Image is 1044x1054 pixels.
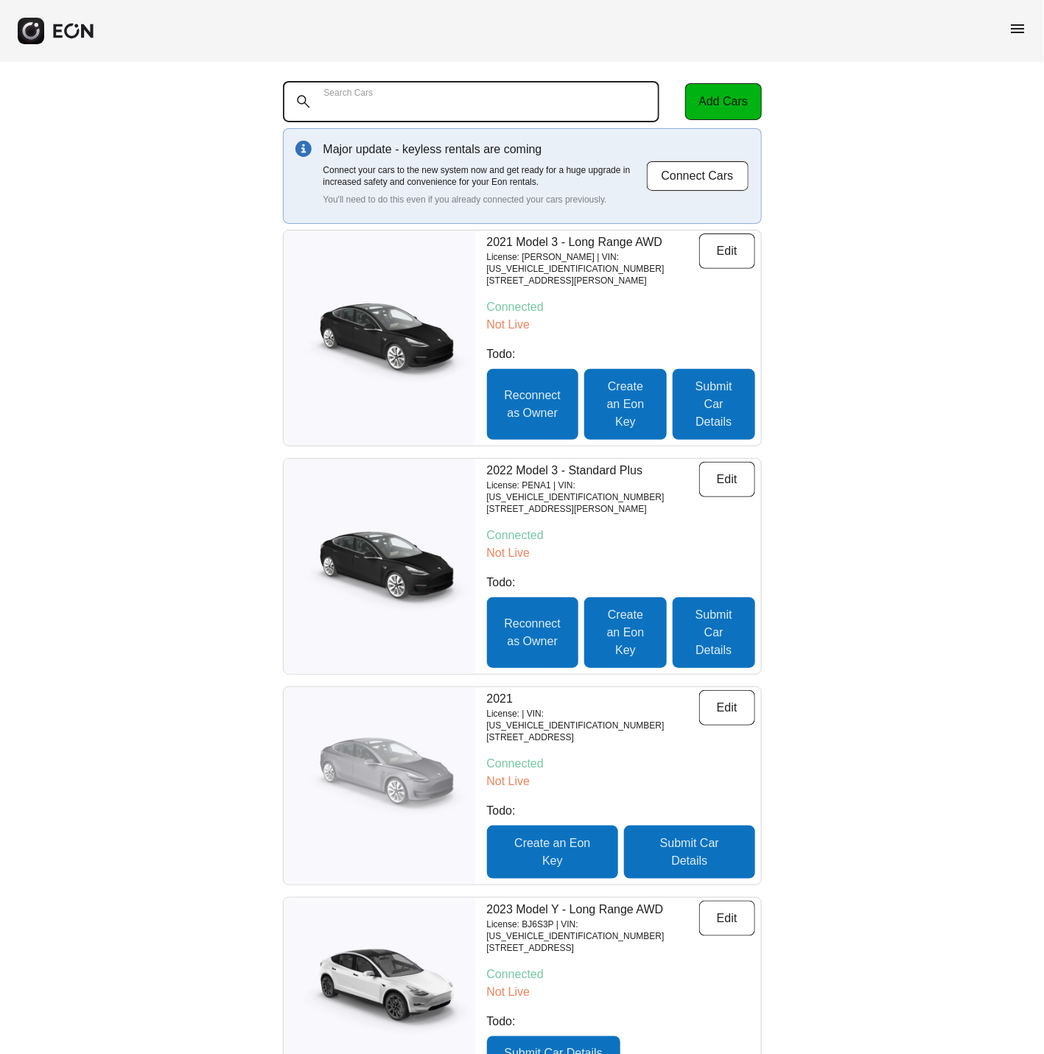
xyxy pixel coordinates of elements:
[1009,20,1026,38] span: menu
[487,544,755,562] p: Not Live
[685,83,762,120] button: Add Cars
[284,290,475,386] img: car
[295,141,312,157] img: info
[487,731,699,743] p: [STREET_ADDRESS]
[284,738,475,834] img: car
[624,826,754,879] button: Submit Car Details
[646,161,749,192] button: Connect Cars
[487,233,699,251] p: 2021 Model 3 - Long Range AWD
[487,1013,755,1030] p: Todo:
[584,369,667,440] button: Create an Eon Key
[699,690,755,725] button: Edit
[487,462,699,479] p: 2022 Model 3 - Standard Plus
[487,597,579,668] button: Reconnect as Owner
[323,194,646,205] p: You'll need to do this even if you already connected your cars previously.
[487,574,755,591] p: Todo:
[487,479,699,503] p: License: PENA1 | VIN: [US_VEHICLE_IDENTIFICATION_NUMBER]
[487,345,755,363] p: Todo:
[284,940,475,1036] img: car
[487,503,699,515] p: [STREET_ADDRESS][PERSON_NAME]
[673,369,754,440] button: Submit Car Details
[584,597,667,668] button: Create an Eon Key
[284,519,475,614] img: car
[487,369,579,440] button: Reconnect as Owner
[487,901,699,918] p: 2023 Model Y - Long Range AWD
[487,802,755,820] p: Todo:
[673,597,754,668] button: Submit Car Details
[699,462,755,497] button: Edit
[487,275,699,287] p: [STREET_ADDRESS][PERSON_NAME]
[323,141,646,158] p: Major update - keyless rentals are coming
[487,298,755,316] p: Connected
[487,942,699,954] p: [STREET_ADDRESS]
[487,316,755,334] p: Not Live
[487,826,619,879] button: Create an Eon Key
[487,966,755,983] p: Connected
[487,918,699,942] p: License: BJ6S3P | VIN: [US_VEHICLE_IDENTIFICATION_NUMBER]
[324,87,374,99] label: Search Cars
[487,755,755,773] p: Connected
[699,233,755,269] button: Edit
[487,251,699,275] p: License: [PERSON_NAME] | VIN: [US_VEHICLE_IDENTIFICATION_NUMBER]
[487,983,755,1001] p: Not Live
[487,773,755,790] p: Not Live
[323,164,646,188] p: Connect your cars to the new system now and get ready for a huge upgrade in increased safety and ...
[487,690,699,708] p: 2021
[487,527,755,544] p: Connected
[487,708,699,731] p: License: | VIN: [US_VEHICLE_IDENTIFICATION_NUMBER]
[699,901,755,936] button: Edit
